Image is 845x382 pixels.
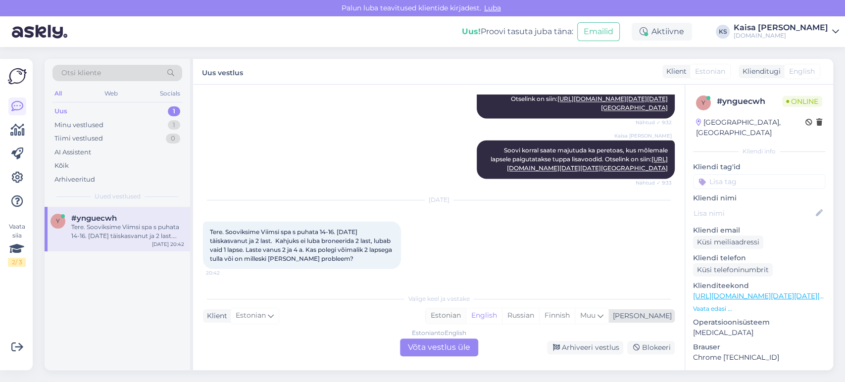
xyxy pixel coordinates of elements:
p: [MEDICAL_DATA] [693,328,825,338]
div: Blokeeri [627,341,675,354]
p: Chrome [TECHNICAL_ID] [693,352,825,363]
div: Finnish [539,308,575,323]
b: Uus! [462,27,481,36]
span: Muu [580,311,596,320]
span: Otsi kliente [61,68,101,78]
div: [DATE] 20:42 [152,240,184,248]
div: Web [102,87,120,100]
span: Soovi korral saate majutuda ka peretoas, kus mõlemale lapsele paigutatakse tuppa lisavoodid. Otse... [491,146,669,172]
span: 20:42 [206,269,243,277]
div: Kliendi info [693,147,825,156]
a: Kaisa [PERSON_NAME][DOMAIN_NAME] [734,24,839,40]
span: Online [782,96,822,107]
div: KS [716,25,730,39]
span: #ynguecwh [71,214,117,223]
p: Kliendi nimi [693,193,825,203]
span: Uued vestlused [95,192,141,201]
div: [GEOGRAPHIC_DATA], [GEOGRAPHIC_DATA] [696,117,805,138]
span: Estonian [695,66,725,77]
button: Emailid [577,22,620,41]
div: [DATE] [203,195,675,204]
p: Kliendi telefon [693,253,825,263]
div: Socials [158,87,182,100]
img: Askly Logo [8,67,27,86]
span: Estonian [236,310,266,321]
span: Tere. Sooviksime Viimsi spa s puhata 14-16. [DATE] täiskasvanut ja 2 last. Kahjuks ei luba bronee... [210,228,395,262]
input: Lisa tag [693,174,825,189]
p: Operatsioonisüsteem [693,317,825,328]
span: Nähtud ✓ 9:32 [635,119,672,126]
div: Küsi telefoninumbrit [693,263,773,277]
div: Klient [203,311,227,321]
div: Küsi meiliaadressi [693,236,763,249]
div: Minu vestlused [54,120,103,130]
div: Valige keel ja vastake [203,294,675,303]
div: Proovi tasuta juba täna: [462,26,573,38]
div: Tere. Sooviksime Viimsi spa s puhata 14-16. [DATE] täiskasvanut ja 2 last. Kahjuks ei luba bronee... [71,223,184,240]
div: Russian [502,308,539,323]
div: # ynguecwh [717,95,782,107]
span: y [701,99,705,106]
div: Kaisa [PERSON_NAME] [734,24,828,32]
div: All [52,87,64,100]
p: Kliendi tag'id [693,162,825,172]
div: Vaata siia [8,222,26,267]
div: 0 [166,134,180,143]
div: English [466,308,502,323]
div: Arhiveeri vestlus [547,341,623,354]
div: 2 / 3 [8,258,26,267]
a: [URL][DOMAIN_NAME][DATE][DATE][GEOGRAPHIC_DATA] [557,95,668,111]
p: Klienditeekond [693,281,825,291]
div: 1 [168,106,180,116]
div: Estonian [426,308,466,323]
span: y [56,217,60,225]
input: Lisa nimi [694,208,814,219]
span: Luba [481,3,504,12]
div: [DOMAIN_NAME] [734,32,828,40]
div: Kõik [54,161,69,171]
span: Nähtud ✓ 9:33 [635,179,672,187]
div: Estonian to English [412,329,466,337]
div: Uus [54,106,67,116]
div: Aktiivne [632,23,692,41]
div: AI Assistent [54,147,91,157]
span: Kaisa [PERSON_NAME] [614,132,672,140]
div: Klient [662,66,687,77]
label: Uus vestlus [202,65,243,78]
div: Arhiveeritud [54,175,95,185]
div: Klienditugi [739,66,781,77]
div: [PERSON_NAME] [609,311,672,321]
p: Kliendi email [693,225,825,236]
div: Tiimi vestlused [54,134,103,143]
p: Brauser [693,342,825,352]
span: English [789,66,815,77]
div: Võta vestlus üle [400,338,478,356]
p: Vaata edasi ... [693,304,825,313]
div: 1 [168,120,180,130]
